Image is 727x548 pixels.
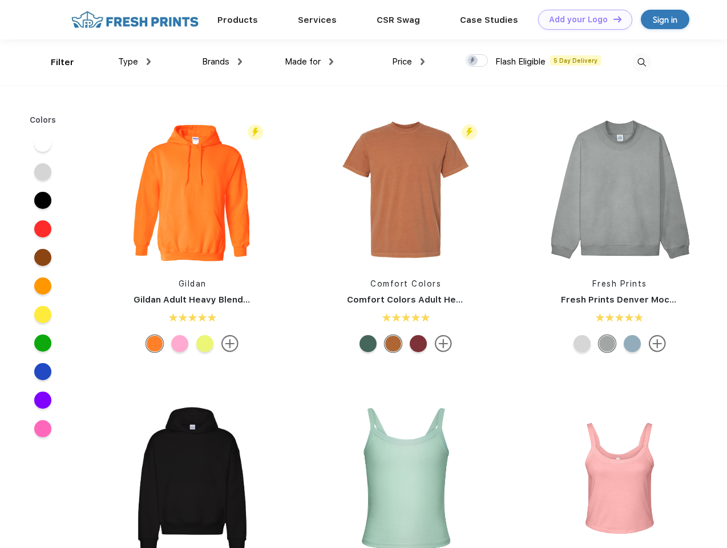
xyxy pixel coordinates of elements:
[347,295,534,305] a: Comfort Colors Adult Heavyweight T-Shirt
[613,16,621,22] img: DT
[118,57,138,67] span: Type
[202,57,229,67] span: Brands
[179,279,207,288] a: Gildan
[421,58,425,65] img: dropdown.png
[196,335,213,352] div: Safety Green
[435,335,452,352] img: more.svg
[21,114,65,126] div: Colors
[147,58,151,65] img: dropdown.png
[573,335,591,352] div: Ash Grey
[649,335,666,352] img: more.svg
[285,57,321,67] span: Made for
[134,295,383,305] a: Gildan Adult Heavy Blend 8 Oz. 50/50 Hooded Sweatshirt
[653,13,677,26] div: Sign in
[495,57,546,67] span: Flash Eligible
[599,335,616,352] div: Heathered Grey
[248,124,263,140] img: flash_active_toggle.svg
[370,279,441,288] a: Comfort Colors
[632,53,651,72] img: desktop_search.svg
[592,279,647,288] a: Fresh Prints
[116,115,268,267] img: func=resize&h=266
[462,124,477,140] img: flash_active_toggle.svg
[221,335,239,352] img: more.svg
[217,15,258,25] a: Products
[51,56,74,69] div: Filter
[392,57,412,67] span: Price
[68,10,202,30] img: fo%20logo%202.webp
[550,55,601,66] span: 5 Day Delivery
[385,335,402,352] div: Yam
[330,115,482,267] img: func=resize&h=266
[329,58,333,65] img: dropdown.png
[146,335,163,352] div: S Orange
[544,115,696,267] img: func=resize&h=266
[549,15,608,25] div: Add your Logo
[641,10,689,29] a: Sign in
[238,58,242,65] img: dropdown.png
[624,335,641,352] div: Slate Blue
[410,335,427,352] div: Brick
[171,335,188,352] div: Safety Pink
[360,335,377,352] div: Light Green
